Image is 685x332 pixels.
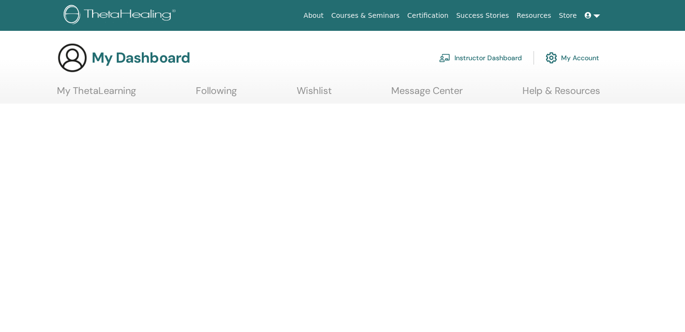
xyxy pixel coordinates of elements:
[452,7,513,25] a: Success Stories
[64,5,179,27] img: logo.png
[328,7,404,25] a: Courses & Seminars
[403,7,452,25] a: Certification
[92,49,190,66] h3: My Dashboard
[439,47,522,68] a: Instructor Dashboard
[555,7,581,25] a: Store
[513,7,555,25] a: Resources
[300,7,327,25] a: About
[546,47,599,68] a: My Account
[439,53,451,62] img: chalkboard-teacher.svg
[297,85,332,104] a: Wishlist
[391,85,463,104] a: Message Center
[196,85,237,104] a: Following
[522,85,600,104] a: Help & Resources
[57,42,88,73] img: generic-user-icon.jpg
[57,85,136,104] a: My ThetaLearning
[546,50,557,66] img: cog.svg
